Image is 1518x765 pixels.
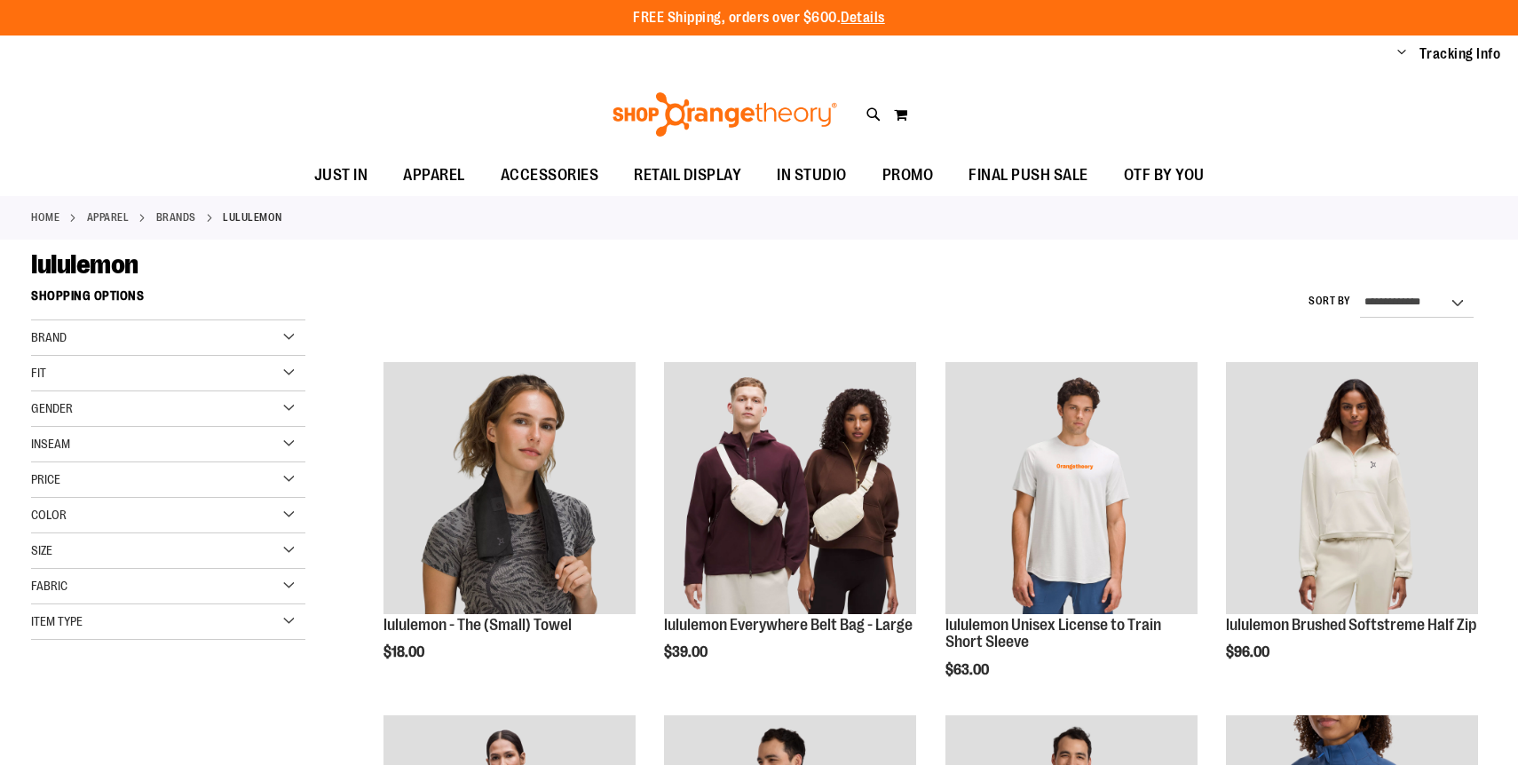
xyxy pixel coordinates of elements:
span: $18.00 [383,644,427,660]
a: OTF BY YOU [1106,155,1222,196]
div: product [937,353,1206,723]
img: lululemon Brushed Softstreme Half Zip [1226,362,1478,614]
strong: Shopping Options [31,280,305,320]
strong: lululemon [223,209,282,225]
a: Tracking Info [1419,44,1501,64]
a: lululemon Unisex License to Train Short Sleeve [945,616,1161,651]
button: Account menu [1397,45,1406,63]
span: ACCESSORIES [501,155,599,195]
span: OTF BY YOU [1124,155,1205,195]
span: Size [31,543,52,557]
span: $96.00 [1226,644,1272,660]
span: Gender [31,401,73,415]
span: Price [31,472,60,486]
a: lululemon Everywhere Belt Bag - Large [664,362,916,617]
span: Inseam [31,437,70,451]
img: lululemon - The (Small) Towel [383,362,636,614]
img: lululemon Everywhere Belt Bag - Large [664,362,916,614]
span: Item Type [31,614,83,628]
div: product [375,353,644,706]
span: APPAREL [403,155,465,195]
span: JUST IN [314,155,368,195]
a: lululemon - The (Small) Towel [383,616,572,634]
p: FREE Shipping, orders over $600. [633,8,885,28]
a: FINAL PUSH SALE [951,155,1106,196]
a: lululemon Brushed Softstreme Half Zip [1226,616,1476,634]
span: RETAIL DISPLAY [634,155,741,195]
a: ACCESSORIES [483,155,617,196]
div: product [1217,353,1487,706]
a: APPAREL [87,209,130,225]
a: lululemon Unisex License to Train Short Sleeve [945,362,1198,617]
div: product [655,353,925,706]
a: BRANDS [156,209,196,225]
a: RETAIL DISPLAY [616,155,759,196]
img: lululemon Unisex License to Train Short Sleeve [945,362,1198,614]
span: Color [31,508,67,522]
a: APPAREL [385,155,483,195]
a: Details [841,10,885,26]
span: $63.00 [945,662,992,678]
a: lululemon - The (Small) Towel [383,362,636,617]
span: Fabric [31,579,67,593]
span: Fit [31,366,46,380]
span: PROMO [882,155,934,195]
span: IN STUDIO [777,155,847,195]
a: lululemon Brushed Softstreme Half Zip [1226,362,1478,617]
img: Shop Orangetheory [610,92,840,137]
a: lululemon Everywhere Belt Bag - Large [664,616,913,634]
span: Brand [31,330,67,344]
span: lululemon [31,249,138,280]
span: FINAL PUSH SALE [969,155,1088,195]
a: IN STUDIO [759,155,865,196]
a: Home [31,209,59,225]
label: Sort By [1308,294,1351,309]
a: JUST IN [296,155,386,196]
span: $39.00 [664,644,710,660]
a: PROMO [865,155,952,196]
